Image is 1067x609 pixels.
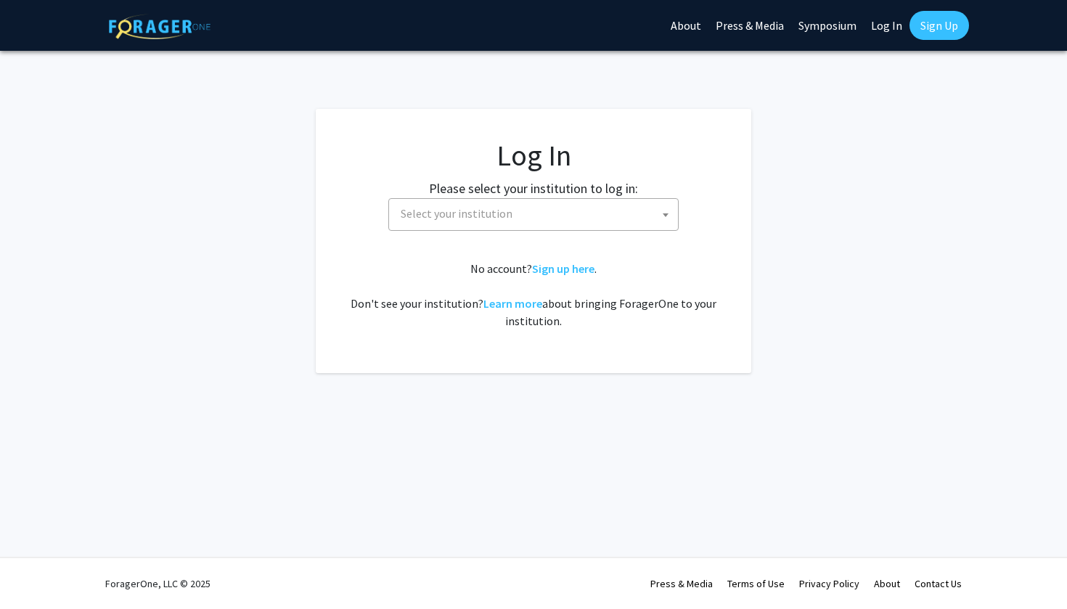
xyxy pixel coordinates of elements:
[650,577,713,590] a: Press & Media
[105,558,210,609] div: ForagerOne, LLC © 2025
[915,577,962,590] a: Contact Us
[874,577,900,590] a: About
[395,199,678,229] span: Select your institution
[909,11,969,40] a: Sign Up
[345,138,722,173] h1: Log In
[799,577,859,590] a: Privacy Policy
[388,198,679,231] span: Select your institution
[727,577,785,590] a: Terms of Use
[109,14,210,39] img: ForagerOne Logo
[429,179,638,198] label: Please select your institution to log in:
[401,206,512,221] span: Select your institution
[345,260,722,330] div: No account? . Don't see your institution? about bringing ForagerOne to your institution.
[483,296,542,311] a: Learn more about bringing ForagerOne to your institution
[532,261,594,276] a: Sign up here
